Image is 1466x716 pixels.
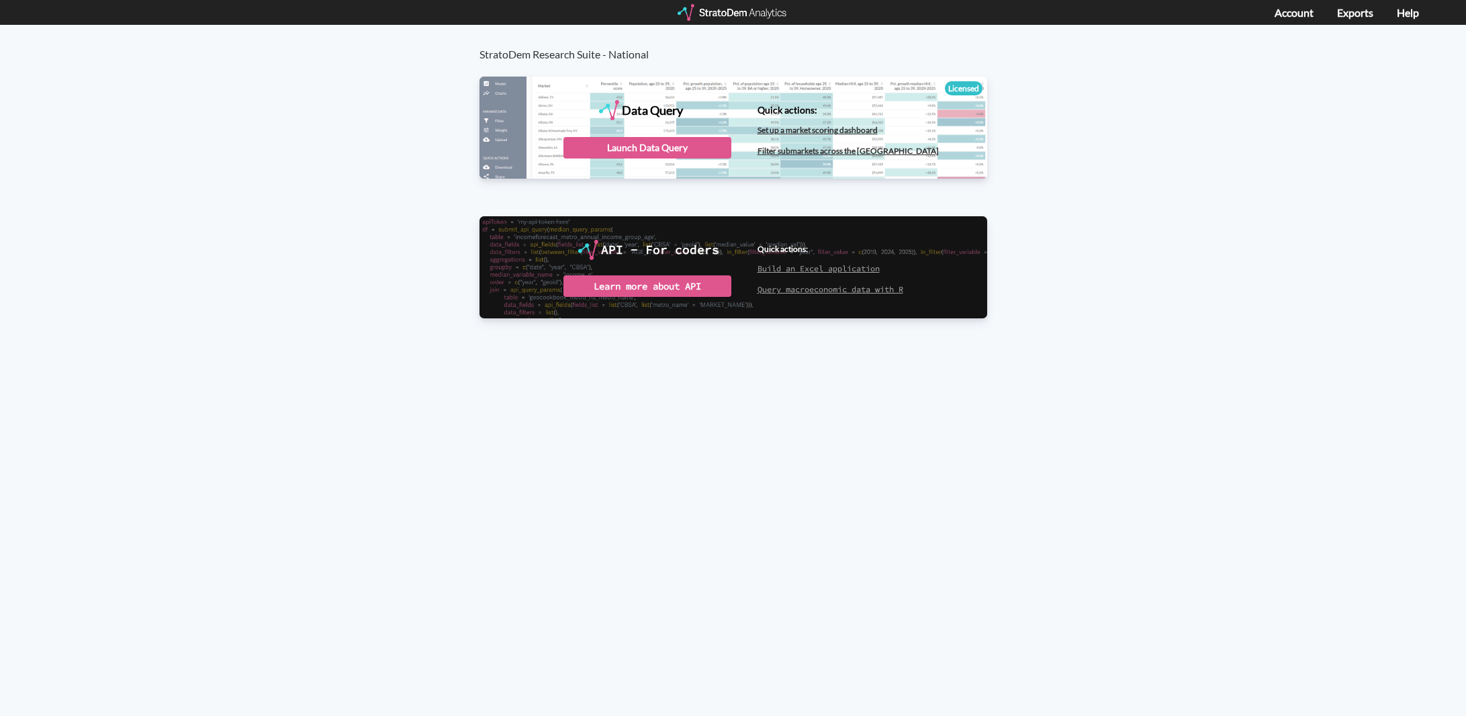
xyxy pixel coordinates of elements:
div: Licensed [945,81,982,95]
a: Filter submarkets across the [GEOGRAPHIC_DATA] [758,146,939,156]
div: API - For coders [601,240,719,260]
a: Exports [1337,6,1373,19]
a: Account [1275,6,1314,19]
div: Learn more about API [563,275,731,297]
a: Help [1397,6,1419,19]
h4: Quick actions: [758,244,903,253]
h3: StratoDem Research Suite - National [479,25,1001,60]
h4: Quick actions: [758,105,939,115]
div: Data Query [622,100,683,120]
a: Query macroeconomic data with R [758,284,903,294]
a: Build an Excel application [758,263,880,273]
div: Launch Data Query [563,137,731,159]
a: Set up a market scoring dashboard [758,125,878,135]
